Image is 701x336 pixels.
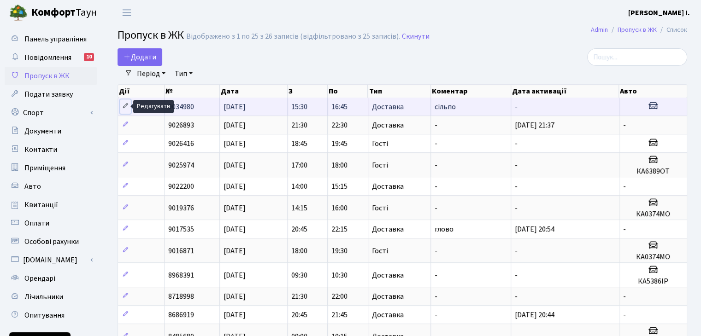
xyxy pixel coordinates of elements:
[435,291,437,301] span: -
[24,310,65,320] span: Опитування
[224,224,246,234] span: [DATE]
[328,85,368,98] th: По
[291,270,307,280] span: 09:30
[331,310,348,320] span: 21:45
[372,311,404,319] span: Доставка
[431,85,511,98] th: Коментар
[186,32,400,41] div: Відображено з 1 по 25 з 26 записів (відфільтровано з 25 записів).
[628,8,690,18] b: [PERSON_NAME] І.
[5,30,97,48] a: Панель управління
[24,89,73,99] span: Подати заявку
[372,122,404,129] span: Доставка
[435,310,437,320] span: -
[435,102,456,112] span: сільпо
[515,120,554,130] span: [DATE] 21:37
[24,200,58,210] span: Квитанції
[31,5,97,21] span: Таун
[118,85,165,98] th: Дії
[115,5,138,20] button: Переключити навігацію
[372,183,404,190] span: Доставка
[657,25,687,35] li: Список
[24,163,65,173] span: Приміщення
[587,48,687,66] input: Пошук...
[224,102,246,112] span: [DATE]
[5,232,97,251] a: Особові рахунки
[5,196,97,214] a: Квитанції
[515,102,518,112] span: -
[288,85,328,98] th: З
[224,160,246,170] span: [DATE]
[165,85,220,98] th: №
[623,277,683,286] h5: КА5386ІР
[511,85,619,98] th: Дата активації
[24,145,57,155] span: Контакти
[435,224,454,234] span: глово
[5,288,97,306] a: Лічильники
[224,270,246,280] span: [DATE]
[291,102,307,112] span: 15:30
[168,102,194,112] span: 9034980
[168,160,194,170] span: 9025974
[515,310,554,320] span: [DATE] 20:44
[372,293,404,300] span: Доставка
[623,181,626,191] span: -
[5,48,97,67] a: Повідомлення10
[291,160,307,170] span: 17:00
[402,32,430,41] a: Скинути
[133,66,169,81] a: Період
[291,224,307,234] span: 20:45
[331,102,348,112] span: 16:45
[118,48,162,66] a: Додати
[435,139,437,149] span: -
[331,246,348,256] span: 19:30
[133,100,174,113] div: Редагувати
[5,269,97,288] a: Орендарі
[372,162,388,169] span: Гості
[372,247,388,255] span: Гості
[24,71,70,81] span: Пропуск в ЖК
[24,34,87,44] span: Панель управління
[124,52,156,62] span: Додати
[331,203,348,213] span: 16:00
[515,224,554,234] span: [DATE] 20:54
[515,291,518,301] span: -
[372,103,404,110] span: Доставка
[291,291,307,301] span: 21:30
[628,7,690,18] a: [PERSON_NAME] І.
[291,203,307,213] span: 14:15
[372,226,404,233] span: Доставка
[623,253,683,261] h5: КА0374МО
[623,210,683,219] h5: КА0374МО
[24,181,41,191] span: Авто
[331,120,348,130] span: 22:30
[623,224,626,234] span: -
[5,251,97,269] a: [DOMAIN_NAME]
[435,160,437,170] span: -
[220,85,288,98] th: Дата
[291,181,307,191] span: 14:00
[515,270,518,280] span: -
[372,140,388,147] span: Гості
[331,181,348,191] span: 15:15
[224,139,246,149] span: [DATE]
[331,160,348,170] span: 18:00
[224,246,246,256] span: [DATE]
[577,20,701,40] nav: breadcrumb
[9,4,28,22] img: logo.png
[5,140,97,159] a: Контакти
[515,139,518,149] span: -
[168,310,194,320] span: 8686919
[291,120,307,130] span: 21:30
[24,126,61,136] span: Документи
[118,27,184,43] span: Пропуск в ЖК
[168,139,194,149] span: 9026416
[515,181,518,191] span: -
[515,246,518,256] span: -
[24,237,79,247] span: Особові рахунки
[24,292,63,302] span: Лічильники
[5,159,97,177] a: Приміщення
[168,203,194,213] span: 9019376
[84,53,94,61] div: 10
[291,246,307,256] span: 18:00
[24,273,55,284] span: Орендарі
